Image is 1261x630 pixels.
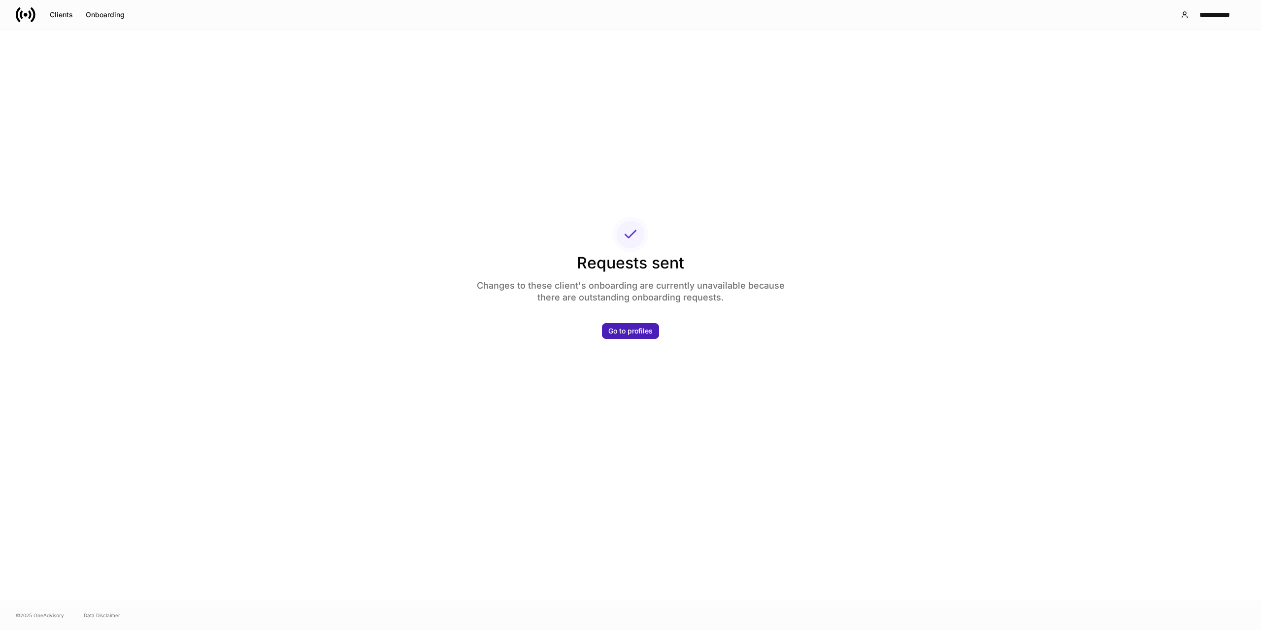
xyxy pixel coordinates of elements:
[86,11,125,18] div: Onboarding
[16,611,64,619] span: © 2025 OneAdvisory
[84,611,120,619] a: Data Disclaimer
[475,252,786,274] h2: Requests sent
[608,328,653,334] div: Go to profiles
[475,274,786,303] h4: Changes to these client's onboarding are currently unavailable because there are outstanding onbo...
[43,7,79,23] button: Clients
[79,7,131,23] button: Onboarding
[50,11,73,18] div: Clients
[602,323,659,339] button: Go to profiles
